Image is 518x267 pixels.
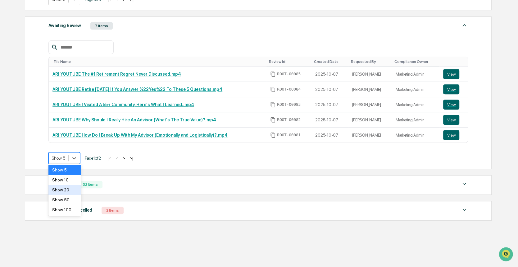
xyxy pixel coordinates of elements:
td: [PERSON_NAME] [348,97,392,112]
td: Marketing Admin [392,97,440,112]
td: Marketing Admin [392,82,440,97]
a: View [443,69,464,79]
div: Toggle SortBy [314,59,346,64]
a: View [443,100,464,110]
div: Show 20 [48,185,81,195]
div: Toggle SortBy [269,59,309,64]
td: Marketing Admin [392,112,440,128]
td: [PERSON_NAME] [348,67,392,82]
td: 2025-10-07 [311,82,348,97]
div: 32 Items [78,181,102,188]
button: >| [128,156,135,161]
div: Show 50 [48,195,81,205]
div: Show 5 [48,165,81,175]
span: ROOT-00084 [277,87,301,92]
div: Show 100 [48,205,81,215]
button: View [443,84,459,94]
span: Attestations [51,78,77,84]
p: How can we help? [6,13,113,23]
span: Pylon [62,105,75,110]
img: caret [461,21,468,29]
td: 2025-10-07 [311,97,348,112]
div: Toggle SortBy [444,59,465,64]
div: We're available if you need us! [21,54,79,59]
button: Start new chat [106,49,113,57]
img: caret [461,180,468,188]
div: 🖐️ [6,79,11,84]
a: ARI YOUTUBE Retire [DATE] If You Answer %22Yes%22 To These 5 Questions.mp4 [52,87,222,92]
span: ROOT-00081 [277,133,301,138]
td: [PERSON_NAME] [348,82,392,97]
a: Powered byPylon [44,105,75,110]
a: ARI YOUTUBE How Do I Break Up With My Advisor (Emotionally and Logistically)?.mp4 [52,133,228,138]
div: Toggle SortBy [54,59,264,64]
span: Copy Id [270,102,276,107]
td: Marketing Admin [392,67,440,82]
div: Awaiting Review [48,21,81,30]
button: View [443,100,459,110]
a: 🖐️Preclearance [4,76,43,87]
td: [PERSON_NAME] [348,112,392,128]
img: caret [461,206,468,213]
span: Data Lookup [12,90,39,96]
button: View [443,130,459,140]
a: ARI YOUTUBE The #1 Retirement Regret Never Discussed.mp4 [52,72,181,77]
div: Toggle SortBy [394,59,437,64]
img: 1746055101610-c473b297-6a78-478c-a979-82029cc54cd1 [6,47,17,59]
div: 🗄️ [45,79,50,84]
span: Copy Id [270,87,276,92]
span: Page 1 of 2 [85,156,101,161]
span: ROOT-00082 [277,117,301,122]
button: > [121,156,127,161]
div: Toggle SortBy [351,59,389,64]
a: 🔎Data Lookup [4,87,42,99]
a: View [443,130,464,140]
div: 🔎 [6,91,11,96]
span: Copy Id [270,117,276,123]
button: View [443,115,459,125]
span: ROOT-00083 [277,102,301,107]
button: View [443,69,459,79]
a: View [443,84,464,94]
div: 7 Items [90,22,113,30]
button: < [114,156,120,161]
div: Start new chat [21,47,102,54]
td: 2025-10-07 [311,112,348,128]
a: ARI YOUTUBE Why Should I Really Hire An Advisor (What's The True Value)?.mp4 [52,117,216,122]
span: Preclearance [12,78,40,84]
td: 2025-10-07 [311,67,348,82]
td: 2025-10-07 [311,128,348,143]
button: |< [106,156,113,161]
div: Show 10 [48,175,81,185]
span: ROOT-00085 [277,72,301,77]
a: 🗄️Attestations [43,76,80,87]
iframe: Open customer support [498,246,515,263]
a: ARI YOUTUBE I Visited A 55+ Community. Here's What I Learned..mp4 [52,102,194,107]
span: Copy Id [270,132,276,138]
td: [PERSON_NAME] [348,128,392,143]
td: Marketing Admin [392,128,440,143]
div: 2 Items [102,207,124,214]
span: Copy Id [270,71,276,77]
a: View [443,115,464,125]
